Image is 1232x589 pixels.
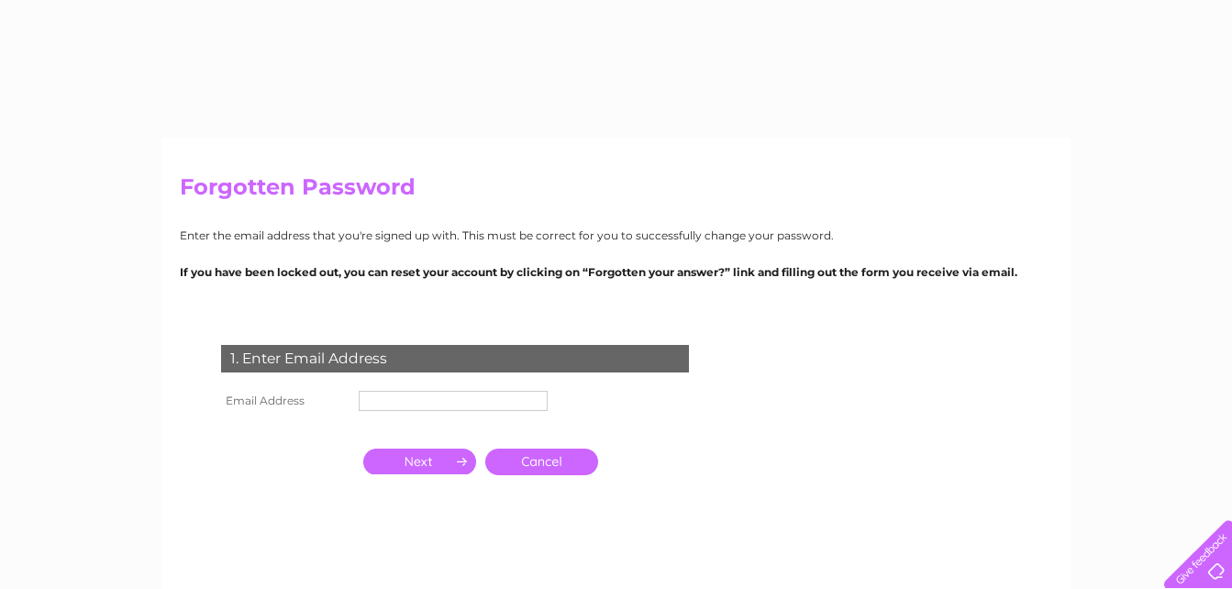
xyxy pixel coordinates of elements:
[221,345,689,372] div: 1. Enter Email Address
[485,449,598,475] a: Cancel
[180,227,1053,244] p: Enter the email address that you're signed up with. This must be correct for you to successfully ...
[216,386,354,416] th: Email Address
[180,174,1053,209] h2: Forgotten Password
[180,263,1053,281] p: If you have been locked out, you can reset your account by clicking on “Forgotten your answer?” l...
